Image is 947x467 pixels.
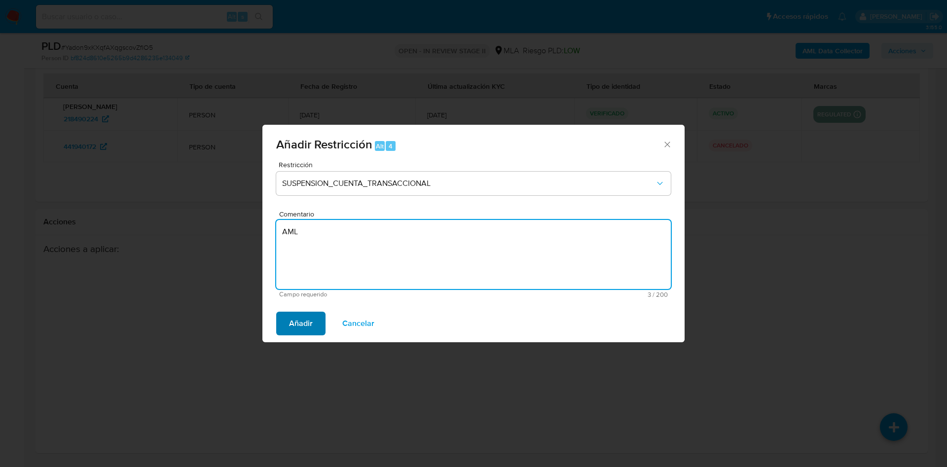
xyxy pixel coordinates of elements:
[662,140,671,148] button: Cerrar ventana
[329,312,387,335] button: Cancelar
[279,161,673,168] span: Restricción
[276,220,671,289] textarea: AML
[276,136,372,153] span: Añadir Restricción
[276,172,671,195] button: Restriction
[289,313,313,334] span: Añadir
[279,291,473,298] span: Campo requerido
[279,211,674,218] span: Comentario
[342,313,374,334] span: Cancelar
[376,142,384,151] span: Alt
[276,312,326,335] button: Añadir
[389,142,393,151] span: 4
[473,291,668,298] span: Máximo 200 caracteres
[282,179,655,188] span: SUSPENSION_CUENTA_TRANSACCIONAL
